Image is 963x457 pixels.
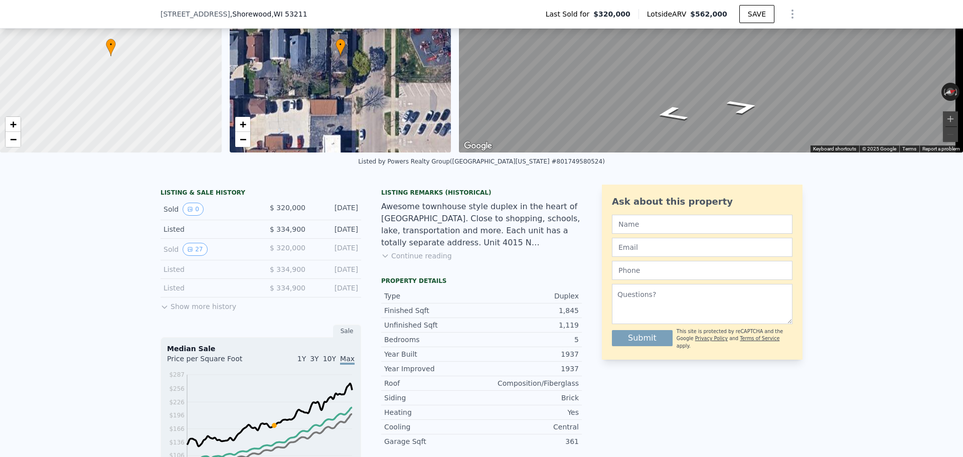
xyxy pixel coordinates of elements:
tspan: $226 [169,399,185,406]
span: + [239,118,246,130]
input: Name [612,215,792,234]
div: Siding [384,393,481,403]
div: Listed [164,264,253,274]
div: Awesome townhouse style duplex in the heart of [GEOGRAPHIC_DATA]. Close to shopping, schools, lak... [381,201,582,249]
span: $ 334,900 [270,265,305,273]
div: Ask about this property [612,195,792,209]
a: Zoom in [235,117,250,132]
div: • [106,39,116,56]
span: Lotside ARV [647,9,690,19]
div: Listed by Powers Realty Group ([GEOGRAPHIC_DATA][US_STATE] #801749580524) [358,158,605,165]
button: View historical data [183,203,204,216]
div: 361 [481,436,579,446]
tspan: $166 [169,425,185,432]
div: Yes [481,407,579,417]
a: Report a problem [922,146,960,151]
tspan: $256 [169,385,185,392]
div: Listed [164,224,253,234]
button: Show more history [160,297,236,312]
div: 1937 [481,364,579,374]
div: Composition/Fiberglass [481,378,579,388]
div: Price per Square Foot [167,354,261,370]
div: This site is protected by reCAPTCHA and the Google and apply. [677,328,792,350]
div: Type [384,291,481,301]
div: 1,845 [481,306,579,316]
div: Brick [481,393,579,403]
a: Terms of Service [740,336,779,341]
button: Continue reading [381,251,452,261]
div: Listing Remarks (Historical) [381,189,582,197]
a: Privacy Policy [695,336,728,341]
path: Go South, N Murray Ave [641,103,702,125]
div: Year Improved [384,364,481,374]
tspan: $196 [169,412,185,419]
div: 5 [481,335,579,345]
a: Zoom in [6,117,21,132]
button: Zoom in [943,111,958,126]
div: [DATE] [313,283,358,293]
button: Show Options [782,4,802,24]
span: • [336,40,346,49]
tspan: $136 [169,439,185,446]
div: Property details [381,277,582,285]
button: Rotate counterclockwise [941,83,947,101]
button: Submit [612,330,673,346]
div: Central [481,422,579,432]
span: [STREET_ADDRESS] [160,9,230,19]
span: $ 320,000 [270,204,305,212]
div: [DATE] [313,203,358,216]
a: Terms (opens in new tab) [902,146,916,151]
span: , Shorewood [230,9,307,19]
span: • [106,40,116,49]
a: Zoom out [235,132,250,147]
input: Email [612,238,792,257]
div: Garage Sqft [384,436,481,446]
div: Unfinished Sqft [384,320,481,330]
button: Reset the view [941,86,960,98]
span: − [239,133,246,145]
button: Keyboard shortcuts [813,145,856,153]
div: Sale [333,325,361,338]
div: Median Sale [167,344,355,354]
div: Roof [384,378,481,388]
span: $ 334,900 [270,225,305,233]
span: 10Y [323,355,336,363]
button: SAVE [739,5,774,23]
div: 1,119 [481,320,579,330]
div: Listed [164,283,253,293]
div: Finished Sqft [384,306,481,316]
div: [DATE] [313,224,358,234]
div: [DATE] [313,264,358,274]
div: Year Built [384,349,481,359]
span: Last Sold for [546,9,594,19]
button: View historical data [183,243,207,256]
div: Heating [384,407,481,417]
span: 1Y [297,355,306,363]
span: $ 334,900 [270,284,305,292]
div: [DATE] [313,243,358,256]
path: Go North, N Murray Ave [713,95,774,118]
span: $562,000 [690,10,727,18]
span: © 2025 Google [862,146,896,151]
div: • [336,39,346,56]
a: Zoom out [6,132,21,147]
div: Duplex [481,291,579,301]
span: + [10,118,17,130]
a: Open this area in Google Maps (opens a new window) [461,139,495,153]
div: LISTING & SALE HISTORY [160,189,361,199]
div: Bedrooms [384,335,481,345]
button: Zoom out [943,127,958,142]
span: − [10,133,17,145]
tspan: $287 [169,371,185,378]
span: $320,000 [593,9,630,19]
span: Max [340,355,355,365]
div: Sold [164,203,253,216]
span: , WI 53211 [271,10,307,18]
div: Cooling [384,422,481,432]
div: Sold [164,243,253,256]
span: $ 320,000 [270,244,305,252]
button: Rotate clockwise [954,83,960,101]
input: Phone [612,261,792,280]
span: 3Y [310,355,318,363]
img: Google [461,139,495,153]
